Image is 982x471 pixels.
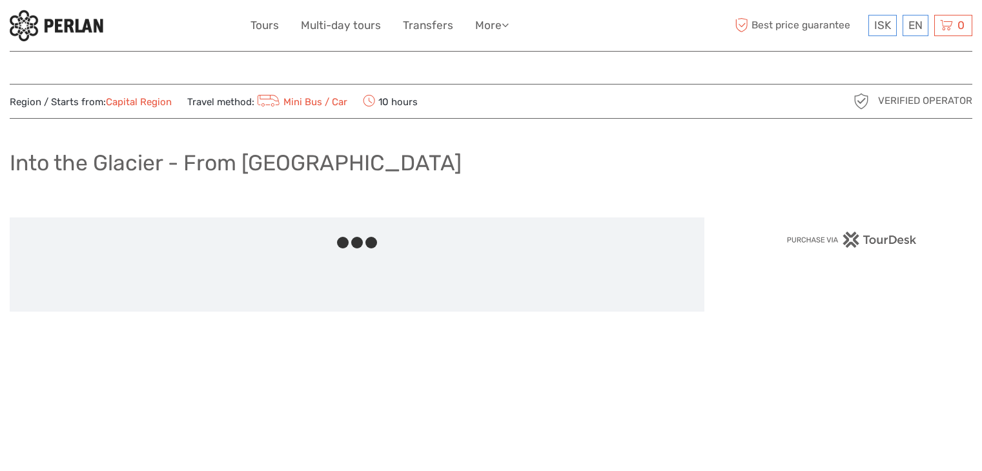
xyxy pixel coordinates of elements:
[903,15,928,36] div: EN
[187,92,347,110] span: Travel method:
[403,16,453,35] a: Transfers
[878,94,972,108] span: Verified Operator
[301,16,381,35] a: Multi-day tours
[363,92,418,110] span: 10 hours
[106,96,172,108] a: Capital Region
[731,15,865,36] span: Best price guarantee
[956,19,967,32] span: 0
[10,10,103,41] img: 288-6a22670a-0f57-43d8-a107-52fbc9b92f2c_logo_small.jpg
[10,95,172,109] span: Region / Starts from:
[10,150,462,176] h1: Into the Glacier - From [GEOGRAPHIC_DATA]
[254,96,347,108] a: Mini Bus / Car
[475,16,509,35] a: More
[786,232,917,248] img: PurchaseViaTourDesk.png
[874,19,891,32] span: ISK
[251,16,279,35] a: Tours
[851,91,872,112] img: verified_operator_grey_128.png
